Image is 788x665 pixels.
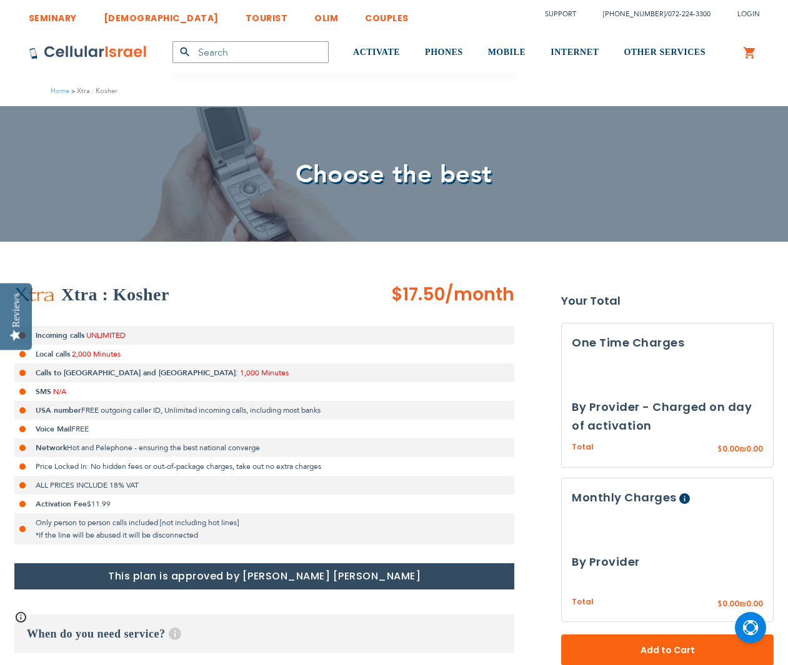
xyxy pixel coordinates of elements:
span: Monthly Charges [572,490,677,505]
h2: Xtra : Kosher [61,282,169,307]
span: OTHER SERVICES [624,47,706,57]
span: ACTIVATE [353,47,400,57]
input: Search [172,41,329,63]
strong: Incoming calls [36,330,84,340]
span: N/A [53,387,66,397]
strong: Calls to [GEOGRAPHIC_DATA] and [GEOGRAPHIC_DATA]: [36,368,238,378]
span: $17.50 [391,282,445,307]
span: 2,000 Minutes [72,349,121,359]
span: $ [717,599,722,610]
span: Help [169,628,181,640]
h3: By Provider [572,553,763,571]
span: Help [679,493,690,504]
a: ACTIVATE [353,29,400,76]
a: OLIM [314,3,338,26]
span: Choose the best [296,157,492,192]
strong: USA number [36,405,81,415]
h1: This plan is approved by [PERSON_NAME] [PERSON_NAME] [14,563,514,589]
span: 0.00 [722,443,739,454]
span: $ [717,444,722,455]
img: Xtra : Kosher [14,287,55,303]
div: Reviews [11,293,22,327]
span: 0.00 [722,598,739,609]
span: FREE outgoing caller ID, Unlimited incoming calls, including most banks [81,405,321,415]
li: Xtra : Kosher [69,85,117,97]
span: 0.00 [746,443,763,454]
span: 1,000 Minutes [240,368,289,378]
span: PHONES [425,47,463,57]
span: Add to Cart [602,644,732,657]
a: MOBILE [488,29,526,76]
h3: When do you need service? [14,614,514,653]
span: FREE [71,424,89,434]
img: Cellular Israel Logo [29,45,147,60]
strong: Voice Mail [36,424,71,434]
a: [DEMOGRAPHIC_DATA] [104,3,219,26]
span: Login [737,9,760,19]
li: Price Locked In: No hidden fees or out-of-package charges, take out no extra charges [14,457,514,476]
span: $11.99 [87,499,111,509]
strong: Local calls [36,349,70,359]
li: / [591,5,711,23]
li: ALL PRICES INCLUDE 18% VAT [14,476,514,495]
span: Hot and Pelephone - ensuring the best national converge [67,443,260,453]
a: Support [545,9,576,19]
span: Total [572,596,594,608]
strong: Network [36,443,67,453]
span: Total [572,441,594,453]
span: /month [445,282,514,307]
strong: Activation Fee [36,499,87,509]
strong: SMS [36,387,51,397]
span: UNLIMITED [86,330,126,340]
a: SEMINARY [29,3,77,26]
a: TOURIST [246,3,288,26]
a: COUPLES [365,3,409,26]
span: ₪ [739,599,746,610]
a: 072-224-3300 [668,9,711,19]
a: INTERNET [551,29,599,76]
span: INTERNET [551,47,599,57]
span: ₪ [739,444,746,455]
h3: One Time Charges [572,333,763,352]
span: MOBILE [488,47,526,57]
span: 0.00 [746,598,763,609]
a: Home [51,86,69,96]
a: OTHER SERVICES [624,29,706,76]
li: Only person to person calls included [not including hot lines] *If the line will be abused it wil... [14,513,514,544]
h3: By Provider - Charged on day of activation [572,398,763,435]
strong: Your Total [561,292,774,310]
a: [PHONE_NUMBER] [603,9,666,19]
a: PHONES [425,29,463,76]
